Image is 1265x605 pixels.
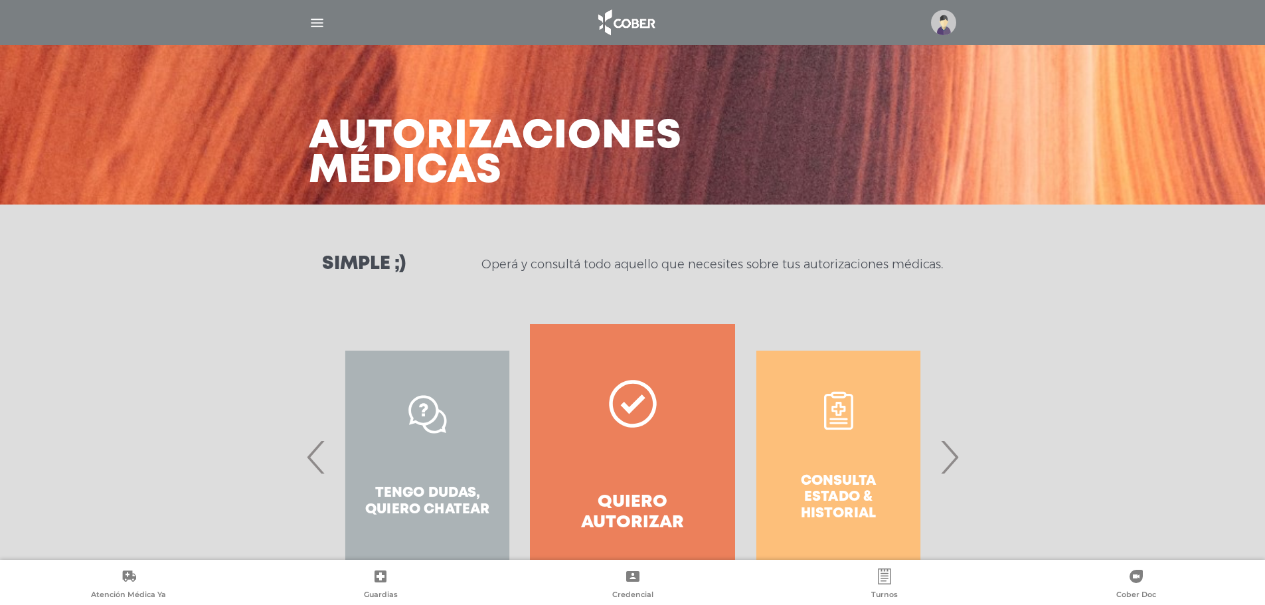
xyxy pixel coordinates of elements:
a: Turnos [758,568,1010,602]
a: Guardias [254,568,506,602]
h3: Simple ;) [322,255,406,274]
a: Credencial [507,568,758,602]
span: Previous [303,421,329,493]
span: Atención Médica Ya [91,590,166,602]
p: Operá y consultá todo aquello que necesites sobre tus autorizaciones médicas. [481,256,943,272]
a: Atención Médica Ya [3,568,254,602]
img: profile-placeholder.svg [931,10,956,35]
img: Cober_menu-lines-white.svg [309,15,325,31]
span: Turnos [871,590,898,602]
a: Cober Doc [1011,568,1262,602]
span: Credencial [612,590,653,602]
h3: Autorizaciones médicas [309,120,682,189]
h4: Quiero autorizar [554,492,711,533]
img: logo_cober_home-white.png [591,7,661,39]
span: Cober Doc [1116,590,1156,602]
a: Quiero autorizar [530,324,735,590]
span: Guardias [364,590,398,602]
span: Next [936,421,962,493]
